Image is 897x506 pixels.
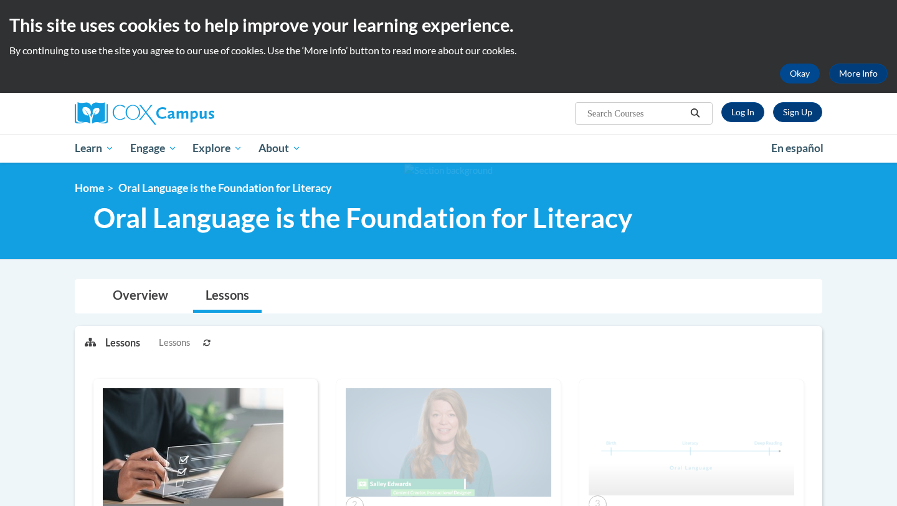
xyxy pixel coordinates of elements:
[9,44,888,57] p: By continuing to use the site you agree to our use of cookies. Use the ‘More info’ button to read...
[159,336,190,350] span: Lessons
[75,141,114,156] span: Learn
[259,141,301,156] span: About
[586,106,686,121] input: Search Courses
[771,141,823,155] span: En español
[773,102,822,122] a: Register
[829,64,888,84] a: More Info
[250,134,309,163] a: About
[118,181,331,194] span: Oral Language is the Foundation for Literacy
[686,106,705,121] button: Search
[130,141,177,156] span: Engage
[75,102,214,125] img: Cox Campus
[404,164,493,178] img: Section background
[193,280,262,313] a: Lessons
[763,135,832,161] a: En español
[93,201,632,234] span: Oral Language is the Foundation for Literacy
[780,64,820,84] button: Okay
[721,102,764,122] a: Log In
[122,134,185,163] a: Engage
[67,134,122,163] a: Learn
[75,102,311,125] a: Cox Campus
[56,134,841,163] div: Main menu
[192,141,242,156] span: Explore
[346,388,551,497] img: Course Image
[589,388,794,495] img: Course Image
[105,336,140,350] p: Lessons
[100,280,181,313] a: Overview
[184,134,250,163] a: Explore
[9,12,888,37] h2: This site uses cookies to help improve your learning experience.
[75,181,104,194] a: Home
